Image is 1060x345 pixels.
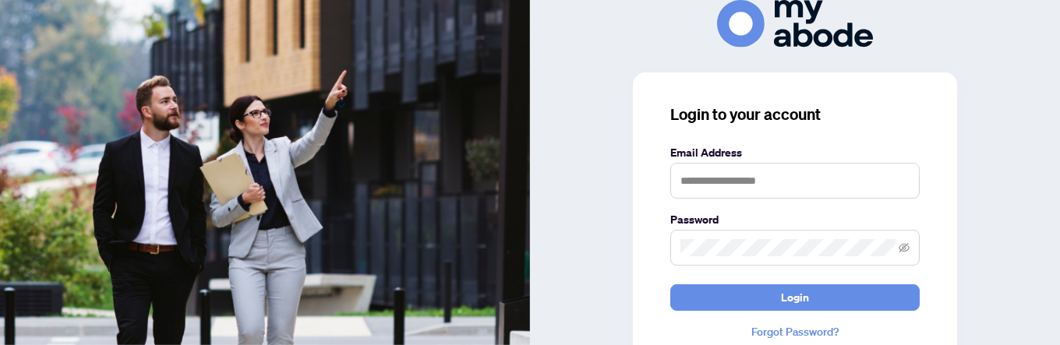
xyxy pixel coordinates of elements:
h3: Login to your account [670,104,920,125]
button: Login [670,284,920,311]
label: Password [670,211,920,228]
span: eye-invisible [899,242,910,253]
span: Login [781,285,809,310]
a: Forgot Password? [670,323,920,340]
label: Email Address [670,144,920,161]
